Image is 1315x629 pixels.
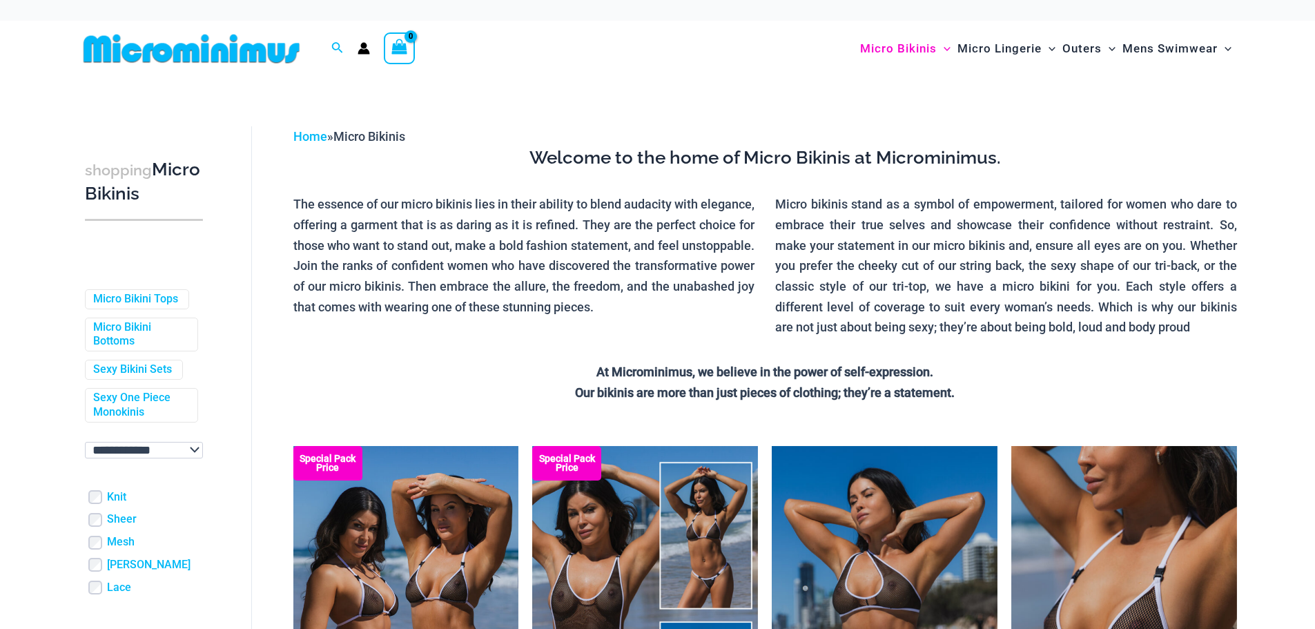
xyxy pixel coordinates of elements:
a: Sexy Bikini Sets [93,362,172,377]
a: Micro LingerieMenu ToggleMenu Toggle [954,28,1059,70]
span: Micro Bikinis [860,31,937,66]
select: wpc-taxonomy-pa_color-745982 [85,442,203,458]
a: OutersMenu ToggleMenu Toggle [1059,28,1119,70]
span: Menu Toggle [1042,31,1055,66]
a: View Shopping Cart, empty [384,32,416,64]
span: Menu Toggle [1218,31,1231,66]
a: Search icon link [331,40,344,57]
span: Mens Swimwear [1122,31,1218,66]
span: » [293,129,405,144]
a: Sexy One Piece Monokinis [93,391,187,420]
a: Home [293,129,327,144]
span: Micro Lingerie [957,31,1042,66]
span: shopping [85,162,152,179]
h3: Micro Bikinis [85,158,203,206]
a: Mesh [107,535,135,550]
span: Menu Toggle [1102,31,1116,66]
h3: Welcome to the home of Micro Bikinis at Microminimus. [293,146,1237,170]
a: Micro Bikini Bottoms [93,320,187,349]
a: Micro Bikini Tops [93,292,178,307]
nav: Site Navigation [855,26,1238,72]
a: Account icon link [358,42,370,55]
a: Sheer [107,512,137,527]
span: Outers [1062,31,1102,66]
a: [PERSON_NAME] [107,558,191,572]
span: Micro Bikinis [333,129,405,144]
b: Special Pack Price [293,454,362,472]
strong: Our bikinis are more than just pieces of clothing; they’re a statement. [575,385,955,400]
p: Micro bikinis stand as a symbol of empowerment, tailored for women who dare to embrace their true... [775,194,1237,338]
p: The essence of our micro bikinis lies in their ability to blend audacity with elegance, offering ... [293,194,755,317]
b: Special Pack Price [532,454,601,472]
a: Mens SwimwearMenu ToggleMenu Toggle [1119,28,1235,70]
img: MM SHOP LOGO FLAT [78,33,305,64]
a: Micro BikinisMenu ToggleMenu Toggle [857,28,954,70]
a: Lace [107,581,131,595]
span: Menu Toggle [937,31,951,66]
strong: At Microminimus, we believe in the power of self-expression. [596,365,933,379]
a: Knit [107,490,126,505]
